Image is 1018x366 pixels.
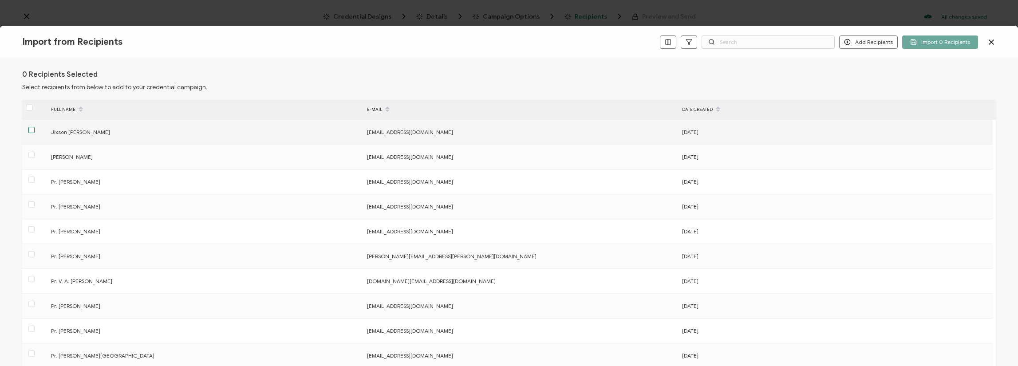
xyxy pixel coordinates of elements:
div: E-MAIL [363,102,678,117]
span: [DATE] [682,352,698,359]
span: [EMAIL_ADDRESS][DOMAIN_NAME] [367,129,453,135]
span: Pr. [PERSON_NAME] [51,327,100,334]
span: Jixson [PERSON_NAME] [51,129,110,135]
span: [DATE] [682,253,698,260]
div: FULL NAME [47,102,363,117]
span: [DATE] [682,228,698,235]
span: [EMAIL_ADDRESS][DOMAIN_NAME] [367,178,453,185]
span: [EMAIL_ADDRESS][DOMAIN_NAME] [367,228,453,235]
button: Import 0 Recipients [902,35,978,49]
span: Pr. [PERSON_NAME] [51,253,100,260]
span: [EMAIL_ADDRESS][DOMAIN_NAME] [367,153,453,160]
button: Add Recipients [839,35,898,49]
span: Pr. [PERSON_NAME] [51,203,100,210]
span: Pr. [PERSON_NAME] [51,228,100,235]
span: [DATE] [682,178,698,185]
span: Pr. [PERSON_NAME] [51,178,100,185]
input: Search [702,35,835,49]
span: Pr. [PERSON_NAME] [51,303,100,309]
span: [PERSON_NAME] [51,153,93,160]
span: [EMAIL_ADDRESS][DOMAIN_NAME] [367,203,453,210]
span: [DOMAIN_NAME][EMAIL_ADDRESS][DOMAIN_NAME] [367,278,496,284]
span: Pr. V. A. [PERSON_NAME] [51,278,112,284]
span: [PERSON_NAME][EMAIL_ADDRESS][PERSON_NAME][DOMAIN_NAME] [367,253,537,260]
span: Import 0 Recipients [910,39,970,45]
span: Select recipients from below to add to your credential campaign. [22,83,207,91]
span: [EMAIL_ADDRESS][DOMAIN_NAME] [367,352,453,359]
div: DATE CREATED [678,102,993,117]
h1: 0 Recipients Selected [22,70,98,79]
span: [DATE] [682,278,698,284]
span: [DATE] [682,203,698,210]
span: [DATE] [682,129,698,135]
span: [DATE] [682,303,698,309]
span: [EMAIL_ADDRESS][DOMAIN_NAME] [367,303,453,309]
span: Import from Recipients [22,36,122,47]
iframe: Chat Widget [870,266,1018,366]
span: [DATE] [682,153,698,160]
span: [DATE] [682,327,698,334]
span: [EMAIL_ADDRESS][DOMAIN_NAME] [367,327,453,334]
span: Pr. [PERSON_NAME][GEOGRAPHIC_DATA] [51,352,154,359]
